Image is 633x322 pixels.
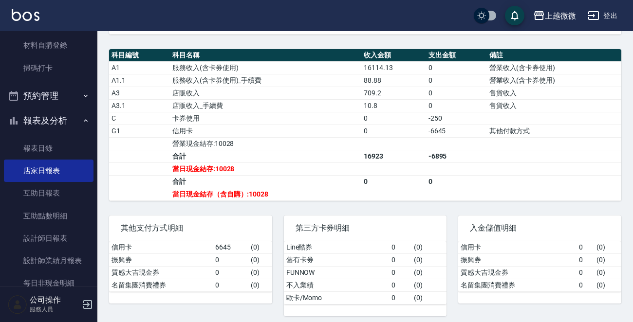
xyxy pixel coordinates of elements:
[296,223,435,233] span: 第三方卡券明細
[577,253,594,266] td: 0
[170,87,361,99] td: 店販收入
[361,49,426,62] th: 收入金額
[284,266,389,279] td: FUNNOW
[426,175,487,188] td: 0
[248,253,272,266] td: ( 0 )
[4,227,93,250] a: 設計師日報表
[248,279,272,291] td: ( 0 )
[170,188,361,200] td: 當日現金結存（含自購）:10028
[109,49,170,62] th: 科目編號
[577,266,594,279] td: 0
[594,266,621,279] td: ( 0 )
[458,266,577,279] td: 質感大吉現金券
[458,241,621,292] table: a dense table
[361,74,426,87] td: 88.88
[487,74,621,87] td: 營業收入(含卡券使用)
[109,61,170,74] td: A1
[426,49,487,62] th: 支出金額
[4,205,93,227] a: 互助點數明細
[361,125,426,137] td: 0
[487,49,621,62] th: 備註
[426,112,487,125] td: -250
[170,74,361,87] td: 服務收入(含卡券使用)_手續費
[4,83,93,108] button: 預約管理
[4,272,93,294] a: 每日非現金明細
[284,241,389,254] td: Line酷券
[505,6,524,25] button: save
[411,291,447,304] td: ( 0 )
[109,266,213,279] td: 質感大吉現金券
[213,279,248,291] td: 0
[170,125,361,137] td: 信用卡
[8,295,27,314] img: Person
[426,99,487,112] td: 0
[170,162,361,175] td: 當日現金結存:10028
[426,61,487,74] td: 0
[109,279,213,291] td: 名留集團消費禮券
[529,6,580,26] button: 上越微微
[4,34,93,56] a: 材料自購登錄
[458,241,577,254] td: 信用卡
[248,241,272,254] td: ( 0 )
[389,253,411,266] td: 0
[470,223,610,233] span: 入金儲值明細
[284,279,389,291] td: 不入業績
[361,87,426,99] td: 709.2
[170,175,361,188] td: 合計
[30,305,79,314] p: 服務人員
[389,266,411,279] td: 0
[361,61,426,74] td: 16114.13
[4,250,93,272] a: 設計師業績月報表
[594,279,621,291] td: ( 0 )
[170,61,361,74] td: 服務收入(含卡券使用)
[361,175,426,188] td: 0
[594,253,621,266] td: ( 0 )
[213,266,248,279] td: 0
[487,87,621,99] td: 售貨收入
[361,150,426,162] td: 16923
[284,291,389,304] td: 歐卡/Momo
[248,266,272,279] td: ( 0 )
[577,241,594,254] td: 0
[4,182,93,204] a: 互助日報表
[426,150,487,162] td: -6895
[109,49,621,201] table: a dense table
[121,223,261,233] span: 其他支付方式明細
[109,74,170,87] td: A1.1
[411,241,447,254] td: ( 0 )
[389,241,411,254] td: 0
[170,150,361,162] td: 合計
[4,57,93,79] a: 掃碼打卡
[170,99,361,112] td: 店販收入_手續費
[170,49,361,62] th: 科目名稱
[12,9,39,21] img: Logo
[170,137,361,150] td: 營業現金結存:10028
[487,125,621,137] td: 其他付款方式
[361,112,426,125] td: 0
[389,291,411,304] td: 0
[411,279,447,291] td: ( 0 )
[4,108,93,133] button: 報表及分析
[109,241,213,254] td: 信用卡
[284,241,447,304] table: a dense table
[109,112,170,125] td: C
[30,295,79,305] h5: 公司操作
[545,10,576,22] div: 上越微微
[361,99,426,112] td: 10.8
[594,241,621,254] td: ( 0 )
[213,241,248,254] td: 6645
[389,279,411,291] td: 0
[458,279,577,291] td: 名留集團消費禮券
[109,241,272,292] table: a dense table
[411,266,447,279] td: ( 0 )
[109,253,213,266] td: 振興券
[458,253,577,266] td: 振興券
[170,112,361,125] td: 卡券使用
[213,253,248,266] td: 0
[109,125,170,137] td: G1
[426,87,487,99] td: 0
[109,99,170,112] td: A3.1
[4,137,93,160] a: 報表目錄
[487,61,621,74] td: 營業收入(含卡券使用)
[109,87,170,99] td: A3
